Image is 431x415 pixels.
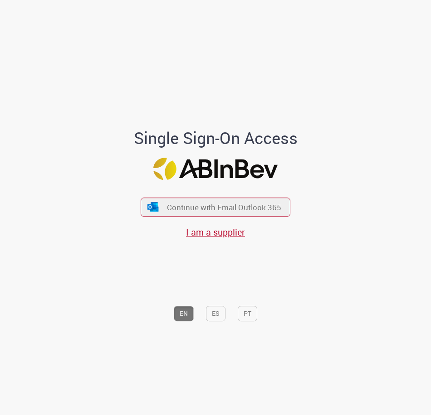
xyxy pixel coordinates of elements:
button: ícone Azure/Microsoft 360 Continue with Email Outlook 365 [141,198,290,217]
img: ícone Azure/Microsoft 360 [147,202,159,212]
a: I am a supplier [186,226,245,238]
button: ES [206,306,225,321]
button: EN [174,306,194,321]
h1: Single Sign-On Access [52,129,379,147]
button: PT [238,306,257,321]
span: Continue with Email Outlook 365 [167,202,281,212]
img: Logo ABInBev [153,158,278,180]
